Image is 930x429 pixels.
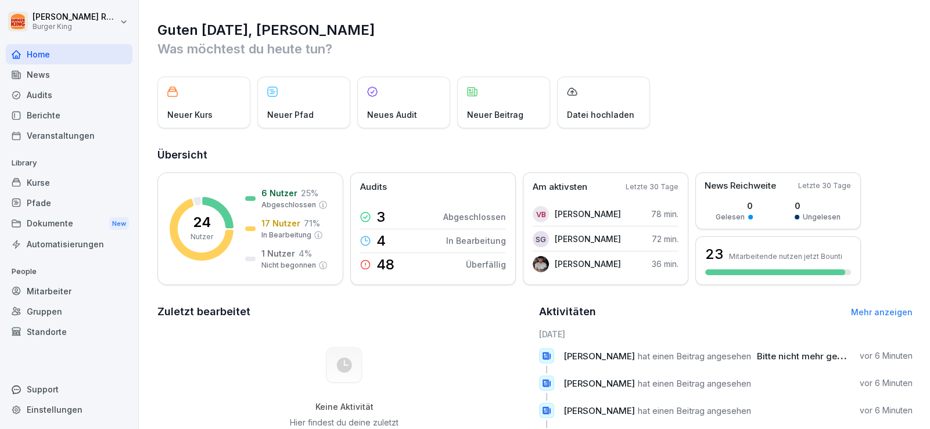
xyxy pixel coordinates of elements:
p: 36 min. [652,258,678,270]
p: In Bearbeitung [261,230,311,240]
p: 24 [193,215,211,229]
p: 48 [376,258,394,272]
h6: [DATE] [539,328,913,340]
p: Abgeschlossen [443,211,506,223]
h1: Guten [DATE], [PERSON_NAME] [157,21,913,39]
h5: Keine Aktivität [286,402,403,412]
p: 4 [376,234,386,248]
p: 0 [716,200,753,212]
a: Audits [6,85,132,105]
p: Ungelesen [803,212,841,222]
img: tw5tnfnssutukm6nhmovzqwr.png [533,256,549,272]
p: In Bearbeitung [446,235,506,247]
p: Nutzer [191,232,213,242]
h2: Aktivitäten [539,304,596,320]
p: [PERSON_NAME] [555,208,621,220]
div: New [109,217,129,230]
p: Überfällig [466,258,506,271]
p: Neues Audit [367,109,417,121]
div: Dokumente [6,213,132,235]
a: Gruppen [6,301,132,322]
a: Einstellungen [6,399,132,420]
p: Neuer Pfad [267,109,314,121]
p: Mitarbeitende nutzen jetzt Bounti [729,252,842,261]
a: Pfade [6,193,132,213]
p: 78 min. [651,208,678,220]
p: 0 [795,200,841,212]
p: Gelesen [716,212,745,222]
p: People [6,262,132,281]
p: Audits [360,181,387,194]
div: VB [533,206,549,222]
p: [PERSON_NAME] [555,258,621,270]
span: [PERSON_NAME] [563,351,635,362]
a: Standorte [6,322,132,342]
p: Letzte 30 Tage [626,182,678,192]
span: hat einen Beitrag angesehen [638,405,751,416]
a: Home [6,44,132,64]
p: Was möchtest du heute tun? [157,39,913,58]
p: 25 % [301,187,318,199]
p: 1 Nutzer [261,247,295,259]
h3: 23 [705,244,723,264]
p: News Reichweite [705,179,776,193]
p: Am aktivsten [533,181,587,194]
p: [PERSON_NAME] [555,233,621,245]
p: Neuer Beitrag [467,109,523,121]
a: News [6,64,132,85]
p: 72 min. [652,233,678,245]
a: Mitarbeiter [6,281,132,301]
span: [PERSON_NAME] [563,378,635,389]
p: vor 6 Minuten [860,350,913,362]
p: Burger King [33,23,117,31]
span: hat einen Beitrag angesehen [638,351,751,362]
h2: Zuletzt bearbeitet [157,304,531,320]
p: Datei hochladen [567,109,634,121]
div: SG [533,231,549,247]
a: Kurse [6,172,132,193]
p: 71 % [304,217,320,229]
p: 4 % [299,247,312,259]
a: Berichte [6,105,132,125]
h2: Übersicht [157,147,913,163]
span: [PERSON_NAME] [563,405,635,416]
span: Bitte nicht mehr gekühlt lagern. [757,351,889,362]
p: 17 Nutzer [261,217,300,229]
a: DokumenteNew [6,213,132,235]
span: hat einen Beitrag angesehen [638,378,751,389]
p: Neuer Kurs [167,109,213,121]
p: Letzte 30 Tage [798,181,851,191]
p: Library [6,154,132,172]
p: [PERSON_NAME] Rohrich [33,12,117,22]
p: 3 [376,210,385,224]
div: Support [6,379,132,399]
a: Mehr anzeigen [851,307,913,317]
a: Automatisierungen [6,234,132,254]
p: vor 6 Minuten [860,377,913,389]
p: Nicht begonnen [261,260,316,271]
p: vor 6 Minuten [860,405,913,416]
a: Veranstaltungen [6,125,132,146]
p: Abgeschlossen [261,200,316,210]
p: 6 Nutzer [261,187,297,199]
